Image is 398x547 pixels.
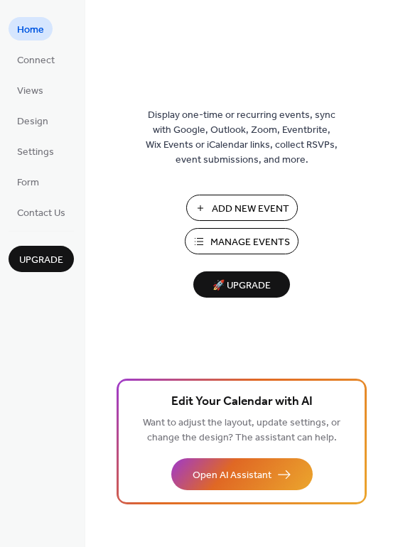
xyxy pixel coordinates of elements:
[17,175,39,190] span: Form
[9,48,63,71] a: Connect
[19,253,63,268] span: Upgrade
[9,200,74,224] a: Contact Us
[9,78,52,102] a: Views
[17,23,44,38] span: Home
[146,108,338,168] span: Display one-time or recurring events, sync with Google, Outlook, Zoom, Eventbrite, Wix Events or ...
[202,276,281,296] span: 🚀 Upgrade
[210,235,290,250] span: Manage Events
[143,413,340,448] span: Want to adjust the layout, update settings, or change the design? The assistant can help.
[17,53,55,68] span: Connect
[9,109,57,132] a: Design
[17,84,43,99] span: Views
[9,246,74,272] button: Upgrade
[212,202,289,217] span: Add New Event
[9,139,63,163] a: Settings
[17,206,65,221] span: Contact Us
[9,170,48,193] a: Form
[9,17,53,40] a: Home
[17,145,54,160] span: Settings
[171,458,313,490] button: Open AI Assistant
[186,195,298,221] button: Add New Event
[171,392,313,412] span: Edit Your Calendar with AI
[193,468,271,483] span: Open AI Assistant
[193,271,290,298] button: 🚀 Upgrade
[17,114,48,129] span: Design
[185,228,298,254] button: Manage Events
